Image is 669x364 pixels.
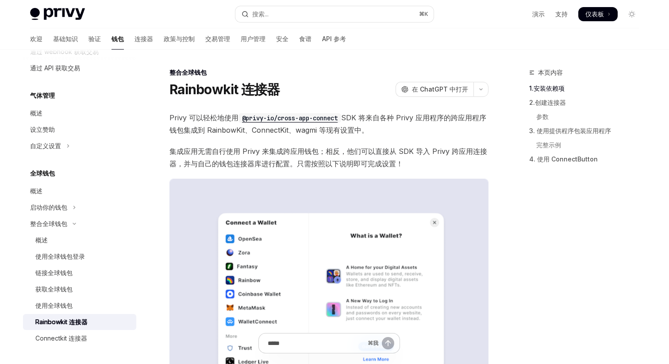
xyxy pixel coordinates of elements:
a: 演示 [532,10,545,19]
a: Rainbowkit 连接器 [23,314,136,330]
font: 完整示例 [536,141,561,149]
a: 用户管理 [241,28,265,50]
button: 发送消息 [382,337,394,349]
input: 提问... [268,333,364,353]
font: 3. 使用提供程序包装应用程序 [529,127,611,134]
font: API 参考 [322,35,346,42]
font: 搜索... [252,10,269,18]
font: Rainbowkit 连接器 [169,81,280,97]
font: 通过 API 获取交易 [30,64,80,72]
font: 交易管理 [205,35,230,42]
a: 3. 使用提供程序包装应用程序 [529,124,646,138]
font: 本页内容 [538,69,563,76]
a: 欢迎 [30,28,42,50]
font: 获取全球钱包 [35,285,73,293]
font: 支持 [555,10,568,18]
font: ⌘ [419,11,424,17]
code: @privy-io/cross-app-connect [238,113,341,123]
font: 概述 [30,187,42,195]
font: Privy 可以轻松地使用 [169,113,238,122]
a: 通过 API 获取交易 [23,60,136,76]
font: 仪表板 [585,10,604,18]
a: 概述 [23,183,136,199]
a: 获取全球钱包 [23,281,136,297]
font: 用户管理 [241,35,265,42]
font: 整合全球钱包 [169,69,207,76]
font: 连接器 [135,35,153,42]
font: 概述 [30,109,42,117]
font: 概述 [35,236,48,244]
font: 演示 [532,10,545,18]
font: 1.安装依赖项 [529,84,565,92]
a: 概述 [23,232,136,248]
font: 验证 [88,35,101,42]
font: 钱包 [111,35,124,42]
a: 概述 [23,105,136,121]
button: 打开搜索 [235,6,434,22]
a: 仪表板 [578,7,618,21]
font: 在 ChatGPT 中打开 [412,85,468,93]
font: 4. 使用 ConnectButton [529,155,598,163]
a: 交易管理 [205,28,230,50]
font: 集成应用无需自行使用 Privy 来集成跨应用钱包；相反，他们可以直接从 SDK 导入 Privy 跨应用连接器，并与自己的钱包连接器库进行配置。只需按照以下说明即可完成设置！ [169,147,487,168]
a: 设立赞助 [23,122,136,138]
a: 链接全球钱包 [23,265,136,281]
font: 整合全球钱包 [30,220,67,227]
font: 设立赞助 [30,126,55,133]
font: 全球钱包 [30,169,55,177]
button: 切换启动您的钱包部分 [23,199,136,215]
font: 安全 [276,35,288,42]
font: 2.创建连接器 [529,99,566,106]
a: 基础知识 [53,28,78,50]
button: 切换自定义设置部分 [23,138,136,154]
a: 连接器 [135,28,153,50]
a: 1.安装依赖项 [529,81,646,96]
a: 支持 [555,10,568,19]
font: 链接全球钱包 [35,269,73,276]
font: Connectkit 连接器 [35,334,87,342]
font: 自定义设置 [30,142,61,149]
a: 安全 [276,28,288,50]
a: 政策与控制 [164,28,195,50]
button: 切换集成全球钱包部分 [23,216,136,232]
font: 启动你的钱包 [30,203,67,211]
font: 欢迎 [30,35,42,42]
font: 参数 [536,113,549,120]
a: 参数 [529,110,646,124]
a: 4. 使用 ConnectButton [529,152,646,166]
a: 食谱 [299,28,311,50]
font: 食谱 [299,35,311,42]
font: 基础知识 [53,35,78,42]
a: Connectkit 连接器 [23,330,136,346]
a: 使用全球钱包 [23,298,136,314]
button: 切换暗模式 [625,7,639,21]
a: 完整示例 [529,138,646,152]
a: API 参考 [322,28,346,50]
font: Rainbowkit 连接器 [35,318,88,326]
font: 使用全球钱包登录 [35,253,85,260]
a: 使用全球钱包登录 [23,249,136,264]
font: 使用全球钱包 [35,302,73,309]
a: 2.创建连接器 [529,96,646,110]
a: 验证 [88,28,101,50]
button: 在 ChatGPT 中打开 [396,82,473,97]
font: K [424,11,428,17]
a: 钱包 [111,28,124,50]
font: 政策与控制 [164,35,195,42]
img: 灯光标志 [30,8,85,20]
a: @privy-io/cross-app-connect [238,113,341,122]
font: 气体管理 [30,92,55,99]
